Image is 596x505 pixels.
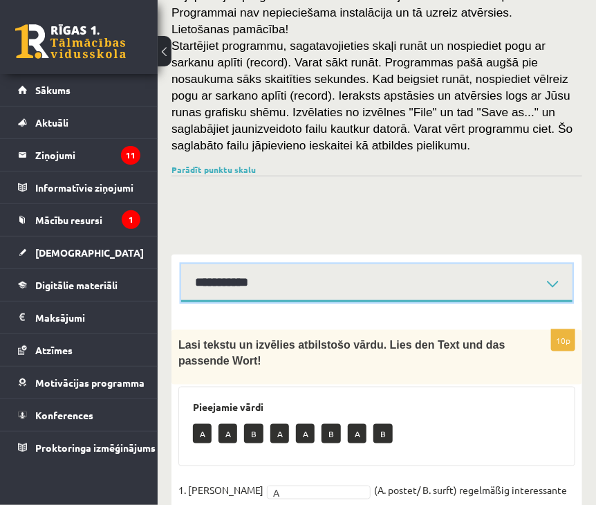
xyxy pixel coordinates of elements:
span: Proktoringa izmēģinājums [35,441,156,454]
legend: Informatīvie ziņojumi [35,172,140,203]
a: Parādīt punktu skalu [171,164,256,175]
span: Lasi tekstu un izvēlies atbilstošo vārdu. Lies den Text und das passende Wort! [178,339,505,367]
p: A [296,424,315,443]
a: Motivācijas programma [18,367,140,398]
p: A [218,424,237,443]
legend: Ziņojumi [35,139,140,171]
a: Sākums [18,74,140,106]
legend: Maksājumi [35,302,140,333]
a: Maksājumi [18,302,140,333]
a: Rīgas 1. Tālmācības vidusskola [15,24,126,59]
i: 1 [122,210,140,229]
a: Ziņojumi11 [18,139,140,171]
a: Digitālie materiāli [18,269,140,301]
a: [DEMOGRAPHIC_DATA] [18,237,140,268]
p: 1. [PERSON_NAME] [178,480,263,501]
h3: Pieejamie vārdi [193,401,561,413]
span: Mācību resursi [35,214,102,226]
span: Startējiet programmu, sagatavojieties skaļi runāt un nospiediet pogu ar sarkanu aplīti (record). ... [171,39,572,152]
a: Mācību resursi [18,204,140,236]
span: Konferences [35,409,93,421]
p: A [270,424,289,443]
p: B [322,424,341,443]
p: A [193,424,212,443]
span: A [273,486,352,500]
span: Sākums [35,84,71,96]
a: Konferences [18,399,140,431]
span: Aktuāli [35,116,68,129]
span: [DEMOGRAPHIC_DATA] [35,246,144,259]
a: Proktoringa izmēģinājums [18,432,140,463]
span: Atzīmes [35,344,73,356]
p: 10p [551,329,575,351]
a: Aktuāli [18,107,140,138]
span: Digitālie materiāli [35,279,118,291]
p: A [348,424,366,443]
p: B [244,424,263,443]
span: Motivācijas programma [35,376,145,389]
a: Informatīvie ziņojumi1 [18,172,140,203]
a: A [267,486,371,499]
a: Atzīmes [18,334,140,366]
p: B [373,424,393,443]
span: Lietošanas pamācība! [171,22,289,36]
i: 11 [121,146,140,165]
